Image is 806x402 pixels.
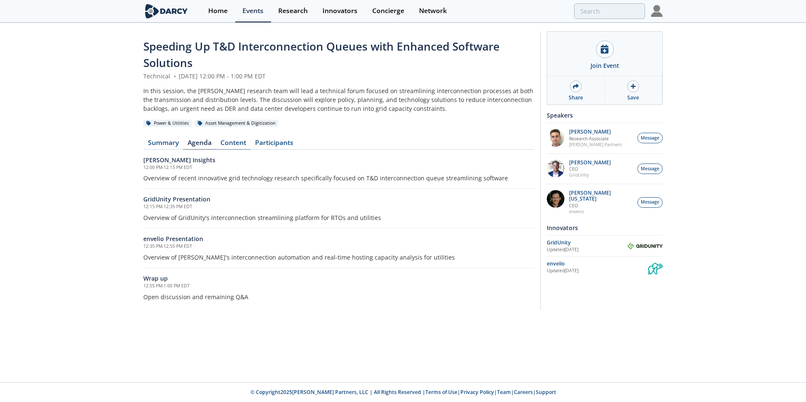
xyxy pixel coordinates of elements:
h6: [PERSON_NAME] Insights [143,155,535,164]
a: Participants [250,139,298,150]
p: envelio [569,209,633,214]
p: [PERSON_NAME][US_STATE] [569,190,633,202]
div: Share [569,94,583,102]
a: Support [536,389,556,396]
div: Innovators [322,8,357,14]
h5: 12:00 PM - 12:15 PM EDT [143,164,535,171]
p: Open discussion and remaining Q&A [143,292,535,301]
div: Updated [DATE] [547,247,627,253]
div: Updated [DATE] [547,268,648,274]
div: GridUnity [547,239,627,247]
img: envelio [648,260,663,274]
div: Speakers [547,108,663,123]
span: Message [641,166,659,172]
p: CEO [569,203,633,209]
p: [PERSON_NAME] Partners [569,142,622,147]
p: GridUnity [569,172,611,178]
button: Message [637,133,663,143]
img: logo-wide.svg [143,4,189,19]
div: Events [242,8,263,14]
div: Technical [DATE] 12:00 PM - 1:00 PM EDT [143,72,535,80]
div: Asset Management & Digitization [195,120,278,127]
div: Concierge [372,8,404,14]
h6: GridUnity Presentation [143,195,535,204]
a: Terms of Use [425,389,457,396]
input: Advanced Search [574,3,645,19]
button: Message [637,197,663,208]
div: Research [278,8,308,14]
img: Profile [651,5,663,17]
div: Power & Utilities [143,120,192,127]
a: Team [497,389,511,396]
h5: 12:35 PM - 12:55 PM EDT [143,243,535,250]
button: Message [637,163,663,174]
a: GridUnity Updated[DATE] GridUnity [547,239,663,253]
img: GridUnity [627,243,663,249]
p: CEO [569,166,611,172]
p: [PERSON_NAME] [569,129,622,135]
img: d42dc26c-2a28-49ac-afde-9b58c84c0349 [547,160,564,177]
span: Message [641,199,659,206]
div: Innovators [547,220,663,235]
a: envelio Updated[DATE] envelio [547,260,663,274]
p: Research Associate [569,136,622,142]
p: Overview of [PERSON_NAME]'s interconnection automation and real-time hosting capacity analysis fo... [143,253,535,262]
img: f1d2b35d-fddb-4a25-bd87-d4d314a355e9 [547,129,564,147]
p: © Copyright 2025 [PERSON_NAME] Partners, LLC | All Rights Reserved | | | | | [91,389,715,396]
a: Privacy Policy [460,389,494,396]
div: Save [627,94,639,102]
span: Speeding Up T&D Interconnection Queues with Enhanced Software Solutions [143,39,500,70]
div: In this session, the [PERSON_NAME] research team will lead a technical forum focused on streamlin... [143,86,535,113]
a: Content [216,139,250,150]
a: Careers [514,389,533,396]
div: Network [419,8,447,14]
p: Overview of recent innovative grid technology research specifically focused on T&D interconnectio... [143,174,535,182]
p: Overview of GridUnity's interconnection streamlining platform for RTOs and utilities [143,213,535,222]
h5: 12:55 PM - 1:00 PM EDT [143,283,535,289]
p: [PERSON_NAME] [569,160,611,166]
h5: 12:15 PM - 12:35 PM EDT [143,204,535,210]
div: Join Event [591,61,619,70]
div: Home [208,8,228,14]
img: 1b183925-147f-4a47-82c9-16eeeed5003c [547,190,564,208]
span: Message [641,135,659,142]
h6: Wrap up [143,274,535,283]
a: Agenda [183,139,216,150]
span: • [172,72,177,80]
h6: envelio Presentation [143,234,535,243]
a: Summary [143,139,183,150]
div: envelio [547,260,648,268]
